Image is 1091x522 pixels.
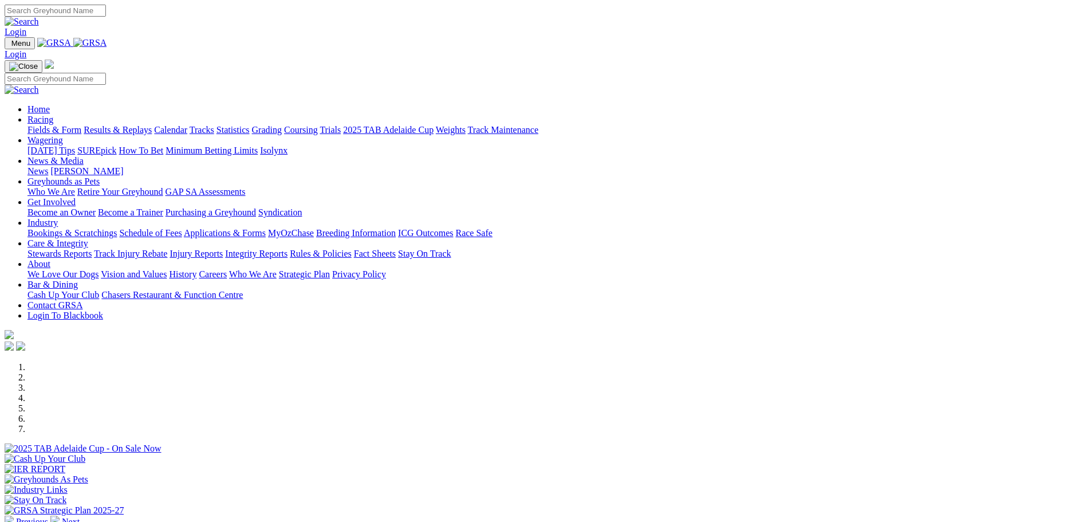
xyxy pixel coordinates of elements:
a: Injury Reports [170,249,223,258]
div: Bar & Dining [27,290,1086,300]
a: Login [5,49,26,59]
a: Weights [436,125,466,135]
div: Greyhounds as Pets [27,187,1086,197]
a: Syndication [258,207,302,217]
button: Toggle navigation [5,37,35,49]
a: Track Maintenance [468,125,538,135]
a: How To Bet [119,146,164,155]
a: Privacy Policy [332,269,386,279]
a: Racing [27,115,53,124]
img: facebook.svg [5,342,14,351]
a: Cash Up Your Club [27,290,99,300]
a: [DATE] Tips [27,146,75,155]
img: Close [9,62,38,71]
a: Track Injury Rebate [94,249,167,258]
img: 2025 TAB Adelaide Cup - On Sale Now [5,443,162,454]
img: Greyhounds As Pets [5,474,88,485]
a: Become an Owner [27,207,96,217]
div: About [27,269,1086,280]
a: Fact Sheets [354,249,396,258]
a: Isolynx [260,146,287,155]
span: Menu [11,39,30,48]
a: Coursing [284,125,318,135]
img: twitter.svg [16,342,25,351]
a: Breeding Information [316,228,396,238]
a: Chasers Restaurant & Function Centre [101,290,243,300]
a: Bookings & Scratchings [27,228,117,238]
img: GRSA [37,38,71,48]
img: Stay On Track [5,495,66,505]
a: Schedule of Fees [119,228,182,238]
a: Fields & Form [27,125,81,135]
a: Calendar [154,125,187,135]
div: Get Involved [27,207,1086,218]
a: Careers [199,269,227,279]
img: Industry Links [5,485,68,495]
a: [PERSON_NAME] [50,166,123,176]
a: SUREpick [77,146,116,155]
a: Bar & Dining [27,280,78,289]
a: Rules & Policies [290,249,352,258]
a: Get Involved [27,197,76,207]
a: We Love Our Dogs [27,269,99,279]
a: MyOzChase [268,228,314,238]
img: logo-grsa-white.png [45,60,54,69]
a: History [169,269,196,279]
img: GRSA [73,38,107,48]
a: News [27,166,48,176]
a: News & Media [27,156,84,166]
a: Who We Are [229,269,277,279]
input: Search [5,73,106,85]
a: GAP SA Assessments [166,187,246,197]
a: Applications & Forms [184,228,266,238]
a: Stewards Reports [27,249,92,258]
a: 2025 TAB Adelaide Cup [343,125,434,135]
a: Results & Replays [84,125,152,135]
a: Vision and Values [101,269,167,279]
a: ICG Outcomes [398,228,453,238]
a: Strategic Plan [279,269,330,279]
a: Who We Are [27,187,75,197]
a: Login [5,27,26,37]
a: Race Safe [455,228,492,238]
a: Greyhounds as Pets [27,176,100,186]
a: Retire Your Greyhound [77,187,163,197]
a: Contact GRSA [27,300,82,310]
a: Stay On Track [398,249,451,258]
img: IER REPORT [5,464,65,474]
a: Home [27,104,50,114]
a: Industry [27,218,58,227]
div: Industry [27,228,1086,238]
div: Racing [27,125,1086,135]
a: Tracks [190,125,214,135]
a: Integrity Reports [225,249,287,258]
button: Toggle navigation [5,60,42,73]
div: Care & Integrity [27,249,1086,259]
img: GRSA Strategic Plan 2025-27 [5,505,124,516]
a: Grading [252,125,282,135]
img: Cash Up Your Club [5,454,85,464]
img: Search [5,85,39,95]
a: About [27,259,50,269]
img: logo-grsa-white.png [5,330,14,339]
a: Care & Integrity [27,238,88,248]
a: Wagering [27,135,63,145]
div: Wagering [27,146,1086,156]
a: Purchasing a Greyhound [166,207,256,217]
a: Minimum Betting Limits [166,146,258,155]
a: Become a Trainer [98,207,163,217]
img: Search [5,17,39,27]
div: News & Media [27,166,1086,176]
a: Login To Blackbook [27,311,103,320]
a: Statistics [216,125,250,135]
input: Search [5,5,106,17]
a: Trials [320,125,341,135]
